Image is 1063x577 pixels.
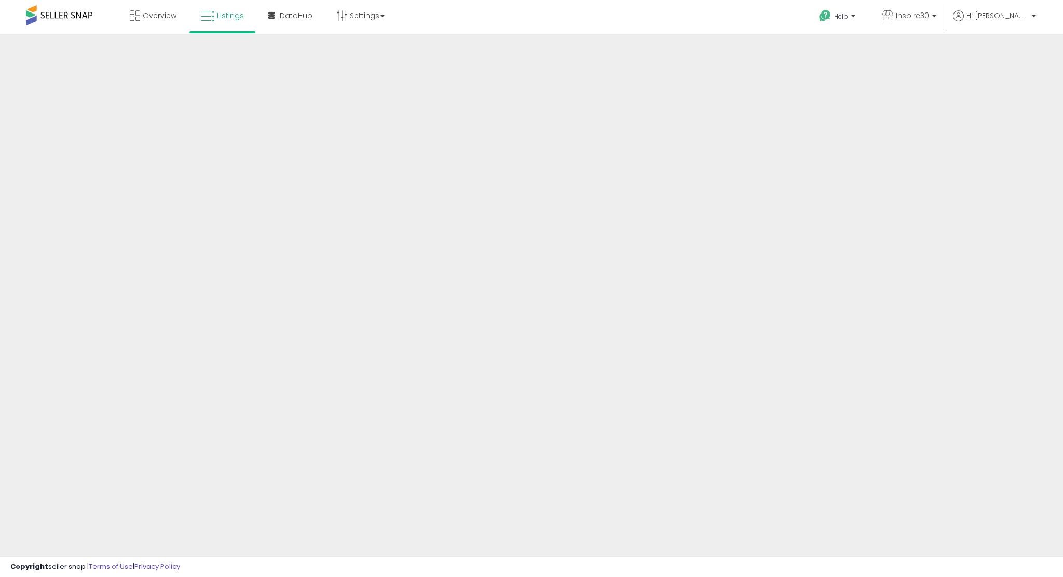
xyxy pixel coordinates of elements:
[217,10,244,21] span: Listings
[834,12,848,21] span: Help
[143,10,176,21] span: Overview
[819,9,832,22] i: Get Help
[280,10,312,21] span: DataHub
[811,2,866,34] a: Help
[966,10,1029,21] span: Hi [PERSON_NAME]
[896,10,929,21] span: Inspire30
[953,10,1036,34] a: Hi [PERSON_NAME]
